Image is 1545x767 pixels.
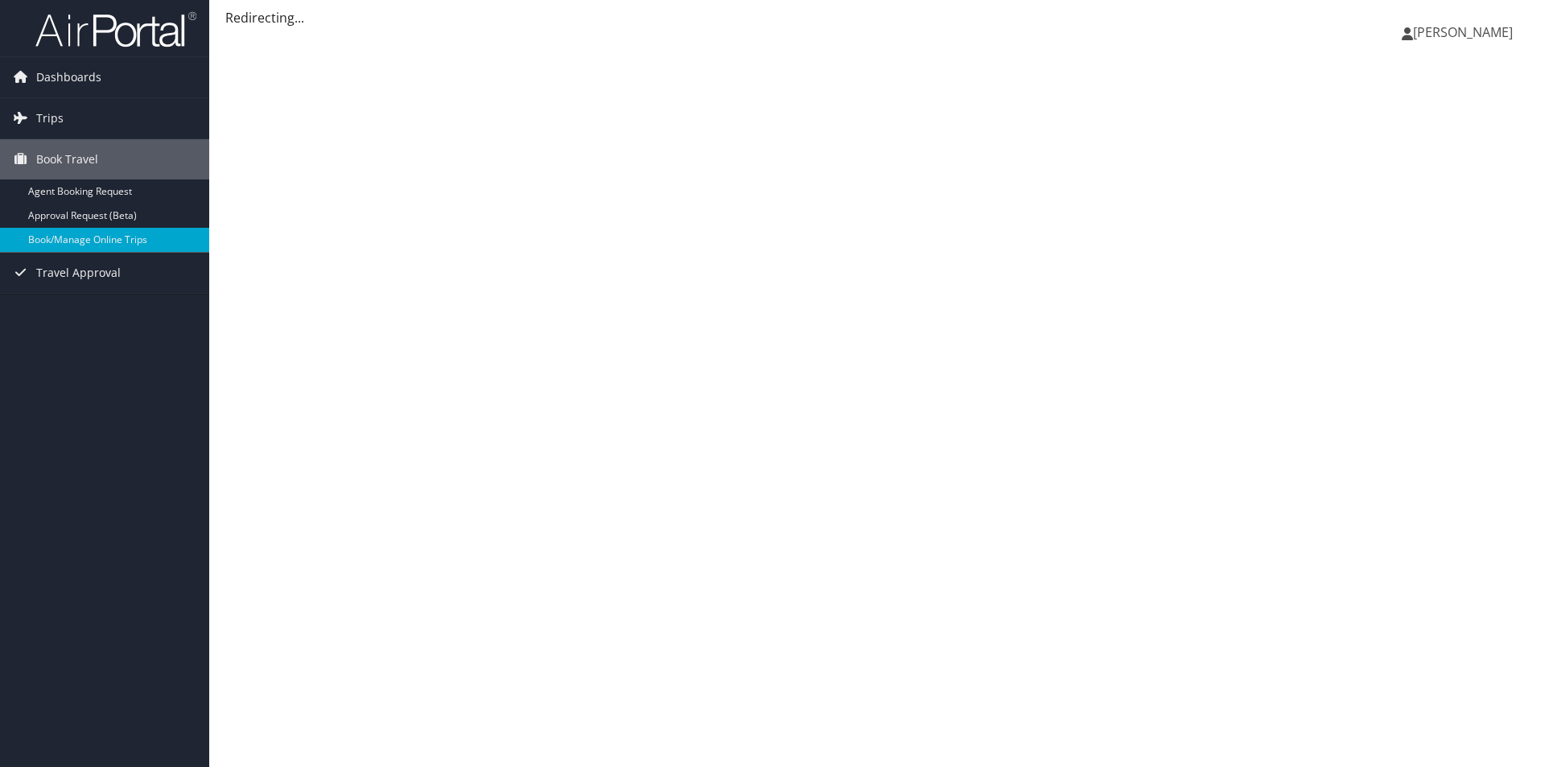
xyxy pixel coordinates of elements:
[35,10,196,48] img: airportal-logo.png
[225,8,1529,27] div: Redirecting...
[1402,8,1529,56] a: [PERSON_NAME]
[36,57,101,97] span: Dashboards
[36,253,121,293] span: Travel Approval
[1413,23,1513,41] span: [PERSON_NAME]
[36,139,98,179] span: Book Travel
[36,98,64,138] span: Trips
